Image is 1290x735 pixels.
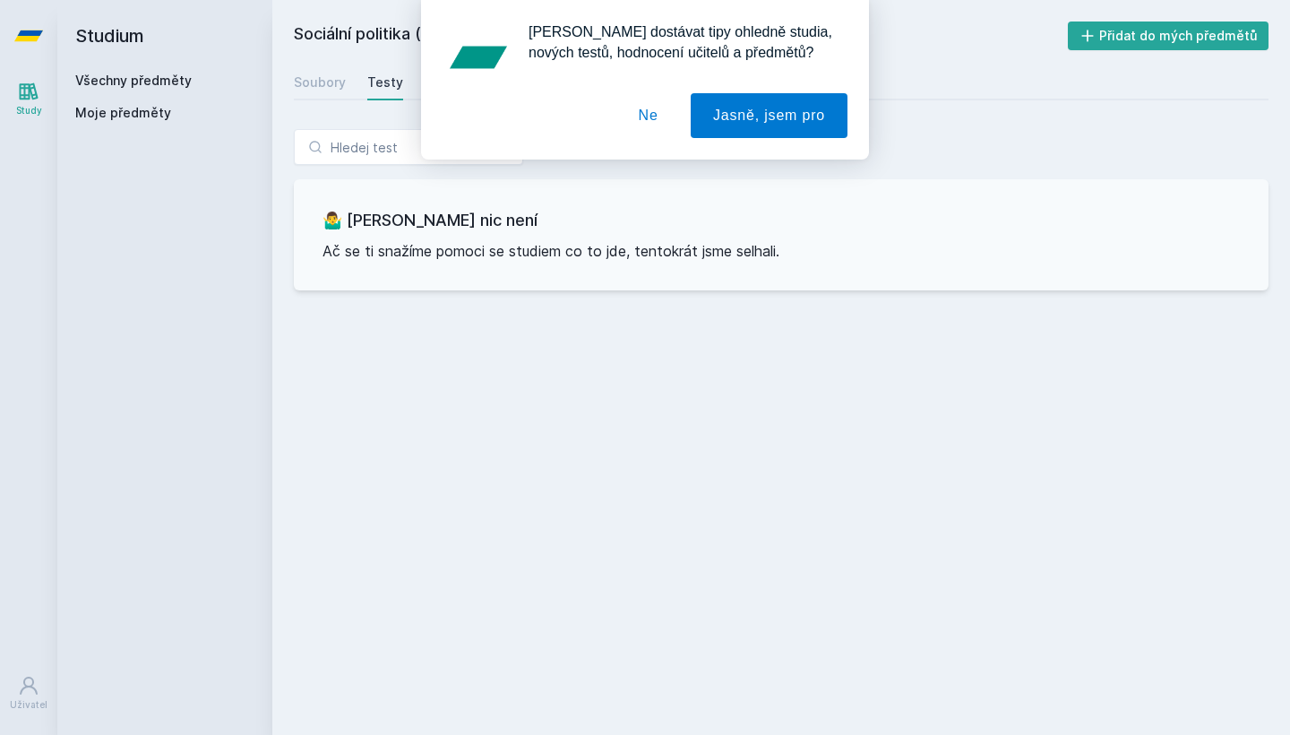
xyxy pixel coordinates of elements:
[10,698,47,712] div: Uživatel
[322,240,1240,262] p: Ač se ti snažíme pomoci se studiem co to jde, tentokrát jsme selhali.
[514,22,847,63] div: [PERSON_NAME] dostávat tipy ohledně studia, nových testů, hodnocení učitelů a předmětů?
[691,93,847,138] button: Jasně, jsem pro
[443,22,514,93] img: notification icon
[322,208,1240,233] h3: 🤷‍♂️ [PERSON_NAME] nic není
[616,93,681,138] button: Ne
[4,666,54,721] a: Uživatel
